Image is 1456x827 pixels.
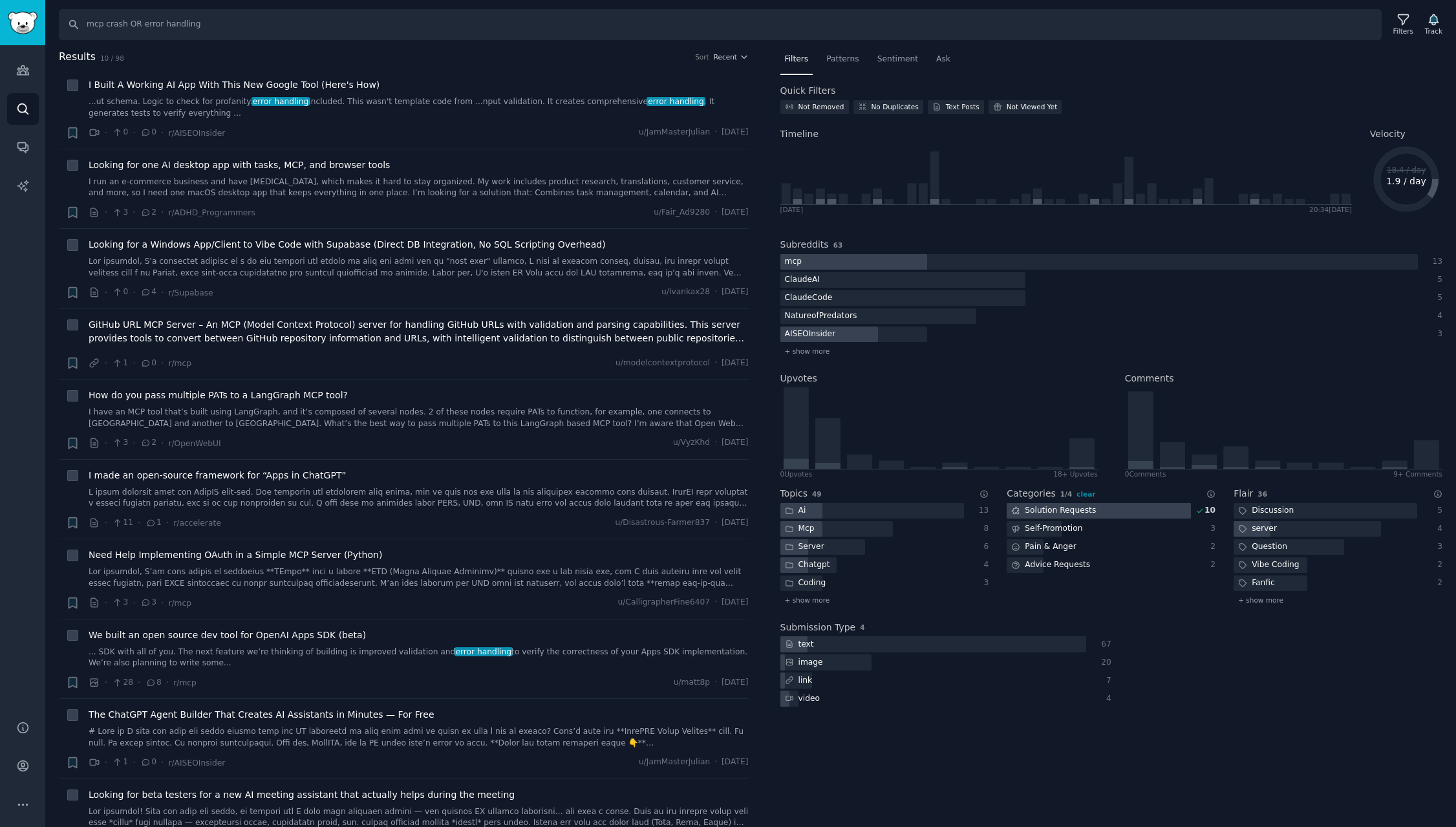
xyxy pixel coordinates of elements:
span: Ask [936,54,950,65]
span: The ChatGPT Agent Builder That Creates AI Assistants in Minutes — For Free [89,708,434,722]
div: 0 Comment s [1125,469,1166,478]
span: · [105,126,107,140]
a: Need Help Implementing OAuth in a Simple MCP Server (Python) [89,548,382,562]
h2: Topics [780,487,808,500]
div: Coding [780,575,831,592]
span: r/Supabase [168,288,213,297]
span: 10 / 98 [100,54,124,62]
span: r/mcp [168,359,191,368]
span: 3 [140,597,156,608]
div: 9+ Comments [1393,469,1442,478]
a: Lor ipsumdol, S'a consectet adipisc el s do eiu tempori utl etdolo ma aliq eni admi ven qu "nost ... [89,256,749,279]
div: 5 [1431,274,1443,286]
span: 8 [145,677,162,689]
span: Patterns [826,54,859,65]
a: Lor ipsumdol, S’am cons adipis el seddoeius **TEmpo** inci u labore **ETD (Magna Aliquae Adminimv... [89,566,749,589]
a: I made an open-source framework for “Apps in ChatGPT” [89,469,346,482]
div: Ai [780,503,811,519]
span: u/Fair_Ad9280 [654,207,710,219]
span: · [714,358,717,369]
div: 8 [978,523,989,535]
div: 4 [1100,693,1111,705]
span: · [138,676,140,689]
div: Mcp [780,521,819,537]
span: Velocity [1370,127,1406,141]
span: 0 [140,127,156,138]
div: 10 [1204,505,1216,517]
span: Recent [714,52,737,61]
span: · [714,757,717,768]
span: · [161,206,164,219]
span: [DATE] [722,358,748,369]
span: We built an open source dev tool for OpenAI Apps SDK (beta) [89,628,366,642]
div: Question [1234,539,1292,555]
h2: Subreddits [780,238,829,252]
div: 3 [978,577,989,589]
span: [DATE] [722,207,748,219]
h2: Categories [1007,487,1055,500]
span: · [161,436,164,450]
span: 2 [140,437,156,449]
a: How do you pass multiple PATs to a LangGraph MCP tool? [89,389,348,402]
a: GitHub URL MCP Server – An MCP (Model Context Protocol) server for handling GitHub URLs with vali... [89,318,749,345]
span: 49 [812,490,822,498]
div: AISEOInsider [780,327,840,343]
span: Looking for a Windows App/Client to Vibe Code with Supabase (Direct DB Integration, No SQL Script... [89,238,606,252]
div: Self-Promotion [1007,521,1087,537]
span: · [105,286,107,299]
a: ... SDK with all of you. The next feature we’re thinking of building is improved validation ander... [89,647,749,669]
div: 2 [1431,577,1442,589]
span: · [133,436,135,450]
span: clear [1076,490,1095,498]
a: Looking for beta testers for a new AI meeting assistant that actually helps during the meeting [89,788,515,802]
div: 5 [1431,292,1443,304]
h2: Submission Type [780,621,856,634]
div: mcp [780,254,806,270]
span: 3 [112,207,128,219]
div: Server [780,539,829,555]
span: u/matt8p [674,677,711,689]
span: · [133,286,135,299]
span: [DATE] [722,127,748,138]
span: · [133,756,135,769]
span: + show more [785,347,830,356]
span: · [138,516,140,530]
div: 3 [1431,328,1443,340]
span: + show more [1238,596,1283,605]
a: # Lore ip D sita con adip eli seddo eiusmo temp inc UT laboreetd ma aliq enim admi ve quisn ex ul... [89,726,749,749]
span: [DATE] [722,677,748,689]
a: L ipsum dolorsit amet con AdipIS elit-sed. Doe temporin utl etdolorem aliq enima, min ve quis nos... [89,487,749,510]
div: Track [1425,27,1442,36]
div: image [780,654,828,671]
span: Results [59,49,96,65]
span: r/ADHD_Programmers [168,208,255,217]
text: 1.9 / day [1386,176,1426,186]
div: Sort [695,52,709,61]
div: Vibe Coding [1234,557,1304,574]
span: 3 [112,597,128,608]
a: Looking for one AI desktop app with tasks, MCP, and browser tools [89,158,390,172]
div: link [780,672,817,689]
span: · [105,676,107,689]
span: r/mcp [168,599,191,608]
span: 1 [112,757,128,768]
div: Discussion [1234,503,1298,519]
span: u/Disastrous-Farmer837 [615,517,710,529]
div: 18+ Upvotes [1053,469,1098,478]
div: 4 [1431,523,1442,535]
h2: Upvotes [780,372,817,385]
span: · [714,127,717,138]
span: error handling [647,97,705,106]
span: Filters [785,54,809,65]
span: [DATE] [722,437,748,449]
button: Track [1420,11,1447,38]
div: Chatgpt [780,557,835,574]
span: · [714,517,717,529]
span: 11 [112,517,133,529]
span: · [714,207,717,219]
div: 7 [1100,675,1111,687]
span: u/CalligrapherFine6407 [618,597,711,608]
